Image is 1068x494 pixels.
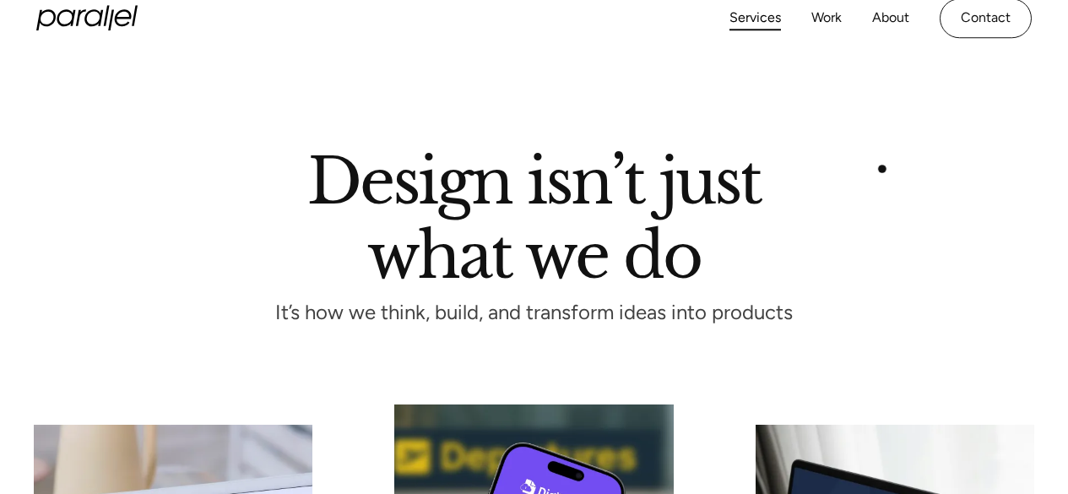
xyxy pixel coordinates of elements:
[307,151,762,279] h1: Design isn’t just what we do
[872,6,909,30] a: About
[36,6,138,31] a: home
[245,306,824,320] p: It’s how we think, build, and transform ideas into products
[811,6,842,30] a: Work
[729,6,781,30] a: Services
